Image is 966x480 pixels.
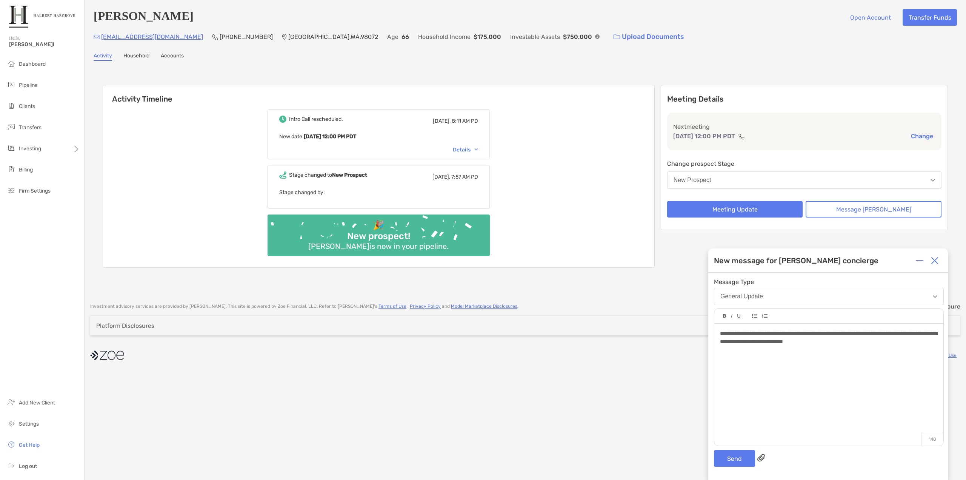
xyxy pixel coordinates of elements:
img: transfers icon [7,122,16,131]
img: Expand or collapse [916,257,923,264]
img: company logo [90,347,124,364]
p: Age [387,32,398,42]
p: Investment advisory services are provided by [PERSON_NAME] . This site is powered by Zoe Financia... [90,304,518,309]
span: Message Type [714,278,944,286]
button: Meeting Update [667,201,803,218]
div: Details [453,147,478,153]
p: 66 [401,32,409,42]
img: Editor control icon [737,314,741,318]
img: Chevron icon [475,148,478,151]
p: Change prospect Stage [667,159,941,168]
span: Clients [19,103,35,110]
p: [DATE] 12:00 PM PDT [673,131,735,141]
img: pipeline icon [7,80,16,89]
p: Investable Assets [510,32,560,42]
div: General Update [720,293,763,300]
div: Platform Disclosures [96,322,154,329]
span: Get Help [19,442,40,448]
img: paperclip attachments [757,454,765,461]
img: get-help icon [7,440,16,449]
img: Open dropdown arrow [933,295,937,298]
img: Info Icon [595,34,600,39]
a: Accounts [161,52,184,61]
img: Editor control icon [752,314,757,318]
span: [DATE], [432,174,450,180]
b: [DATE] 12:00 PM PDT [304,133,356,140]
img: firm-settings icon [7,186,16,195]
span: 8:11 AM PD [452,118,478,124]
a: Upload Documents [609,29,689,45]
h4: [PERSON_NAME] [94,9,194,26]
img: Editor control icon [762,314,768,318]
button: Message [PERSON_NAME] [806,201,941,218]
a: Privacy Policy [410,304,441,309]
button: New Prospect [667,171,941,189]
img: Close [931,257,938,264]
span: 7:57 AM PD [451,174,478,180]
a: Household [123,52,149,61]
p: New date : [279,132,478,141]
span: Add New Client [19,400,55,406]
div: Stage changed to [289,172,367,178]
p: Household Income [418,32,471,42]
img: Open dropdown arrow [931,179,935,182]
button: Transfer Funds [903,9,957,26]
div: 🎉 [370,220,387,231]
span: Dashboard [19,61,46,67]
button: Send [714,450,755,467]
div: Intro Call rescheduled. [289,116,343,122]
img: Zoe Logo [9,3,75,30]
img: logout icon [7,461,16,470]
p: [EMAIL_ADDRESS][DOMAIN_NAME] [101,32,203,42]
img: Editor control icon [723,314,726,318]
span: Billing [19,167,33,173]
p: $175,000 [474,32,501,42]
button: General Update [714,288,944,305]
div: New message for [PERSON_NAME] concierge [714,256,878,265]
div: New prospect! [344,231,413,242]
p: Stage changed by: [279,188,478,197]
img: settings icon [7,419,16,428]
p: [GEOGRAPHIC_DATA] , WA , 98072 [288,32,378,42]
img: communication type [738,133,745,139]
span: Investing [19,145,41,152]
span: [PERSON_NAME]! [9,41,80,48]
a: Terms of Use [378,304,406,309]
p: Meeting Details [667,94,941,104]
span: Firm Settings [19,188,51,194]
span: Log out [19,463,37,469]
a: Model Marketplace Disclosures [451,304,517,309]
img: add_new_client icon [7,398,16,407]
p: [PHONE_NUMBER] [220,32,273,42]
img: billing icon [7,165,16,174]
img: Confetti [268,215,490,250]
b: New Prospect [332,172,367,178]
div: New Prospect [674,177,711,184]
span: [DATE], [433,118,451,124]
span: Transfers [19,124,42,131]
p: Next meeting [673,122,935,131]
img: Location Icon [282,34,287,40]
img: clients icon [7,101,16,110]
span: Pipeline [19,82,38,88]
img: dashboard icon [7,59,16,68]
img: Event icon [279,116,286,123]
img: Event icon [279,171,286,179]
div: [PERSON_NAME] is now in your pipeline. [305,242,452,251]
img: Email Icon [94,35,100,39]
img: Editor control icon [731,314,732,318]
p: $750,000 [563,32,592,42]
span: Settings [19,421,39,427]
button: Open Account [844,9,897,26]
p: 148 [921,433,943,446]
a: Activity [94,52,112,61]
img: button icon [614,34,620,40]
button: Change [909,132,935,140]
h6: Activity Timeline [103,85,654,103]
img: investing icon [7,144,16,153]
img: Phone Icon [212,34,218,40]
